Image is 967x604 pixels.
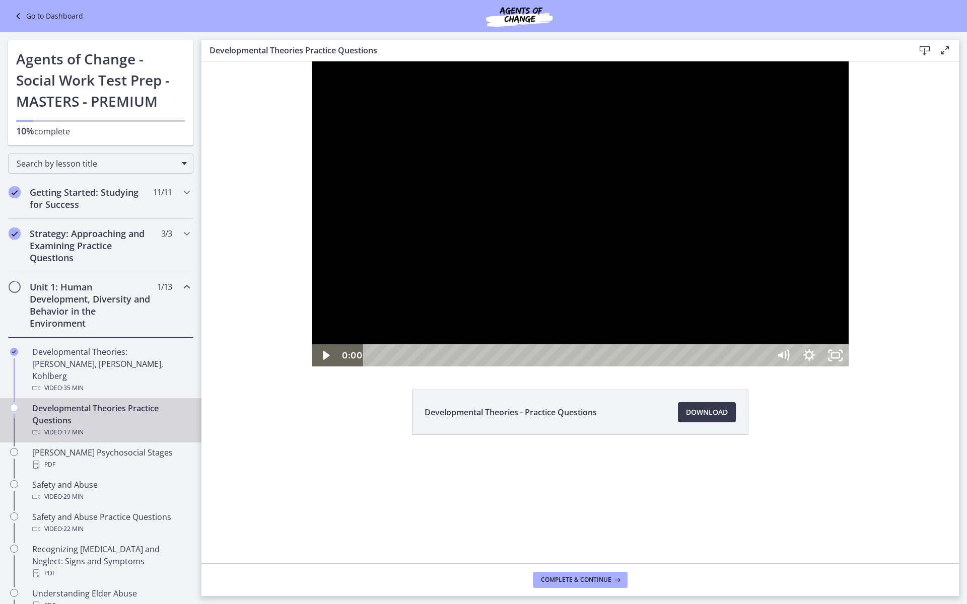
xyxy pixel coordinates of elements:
[32,426,189,438] div: Video
[16,125,185,137] p: complete
[62,382,84,394] span: · 35 min
[30,228,153,264] h2: Strategy: Approaching and Examining Practice Questions
[62,426,84,438] span: · 17 min
[62,491,84,503] span: · 29 min
[8,154,193,174] div: Search by lesson title
[9,186,21,198] i: Completed
[32,446,189,471] div: [PERSON_NAME] Psychosocial Stages
[32,402,189,438] div: Developmental Theories Practice Questions
[32,346,189,394] div: Developmental Theories: [PERSON_NAME], [PERSON_NAME], Kohlberg
[30,281,153,329] h2: Unit 1: Human Development, Diversity and Behavior in the Environment
[32,491,189,503] div: Video
[9,228,21,240] i: Completed
[32,479,189,503] div: Safety and Abuse
[533,572,628,588] button: Complete & continue
[201,61,959,366] iframe: Video Lesson
[32,382,189,394] div: Video
[32,543,189,579] div: Recognizing [MEDICAL_DATA] and Neglect: Signs and Symptoms
[161,228,172,240] span: 3 / 3
[595,283,621,305] button: Show settings menu
[16,48,185,112] h1: Agents of Change - Social Work Test Prep - MASTERS - PREMIUM
[621,283,647,305] button: Unfullscreen
[569,283,595,305] button: Mute
[210,44,899,56] h3: Developmental Theories Practice Questions
[12,10,83,22] a: Go to Dashboard
[157,281,172,293] span: 1 / 13
[32,459,189,471] div: PDF
[16,125,34,137] span: 10%
[459,4,580,28] img: Agents of Change Social Work Test Prep
[541,576,611,584] span: Complete & continue
[62,523,84,535] span: · 22 min
[10,348,18,356] i: Completed
[32,567,189,579] div: PDF
[425,406,597,418] span: Developmental Theories - Practice Questions
[30,186,153,210] h2: Getting Started: Studying for Success
[17,158,177,169] span: Search by lesson title
[32,511,189,535] div: Safety and Abuse Practice Questions
[153,186,172,198] span: 11 / 11
[32,523,189,535] div: Video
[678,402,736,422] a: Download
[686,406,728,418] span: Download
